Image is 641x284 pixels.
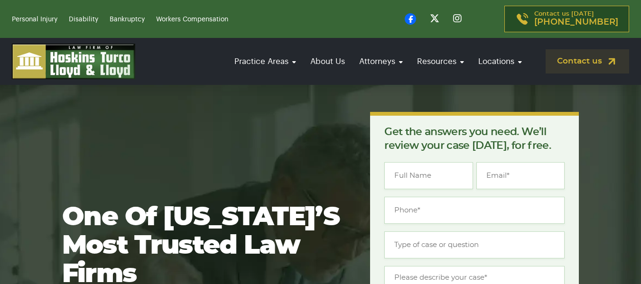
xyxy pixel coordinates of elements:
a: Contact us [DATE][PHONE_NUMBER] [504,6,629,32]
a: Locations [474,48,527,75]
a: Disability [69,16,98,23]
img: logo [12,44,135,79]
input: Phone* [384,197,565,224]
input: Type of case or question [384,231,565,258]
input: Full Name [384,162,473,189]
a: About Us [306,48,350,75]
p: Get the answers you need. We’ll review your case [DATE], for free. [384,125,565,153]
a: Practice Areas [230,48,301,75]
a: Workers Compensation [156,16,228,23]
a: Attorneys [354,48,408,75]
input: Email* [476,162,565,189]
a: Contact us [546,49,629,73]
a: Resources [412,48,469,75]
a: Personal Injury [12,16,57,23]
p: Contact us [DATE] [534,11,618,27]
span: [PHONE_NUMBER] [534,18,618,27]
a: Bankruptcy [110,16,145,23]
